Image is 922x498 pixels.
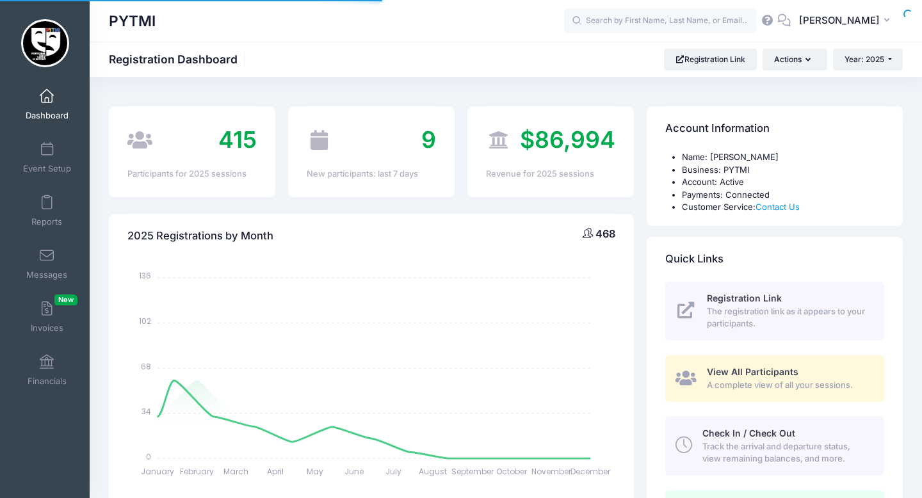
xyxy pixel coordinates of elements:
[17,241,77,286] a: Messages
[791,6,903,36] button: [PERSON_NAME]
[682,189,884,202] li: Payments: Connected
[307,168,436,181] div: New participants: last 7 days
[665,282,884,341] a: Registration Link The registration link as it appears to your participants.
[419,466,448,477] tspan: August
[707,293,782,303] span: Registration Link
[497,466,528,477] tspan: October
[682,201,884,214] li: Customer Service:
[109,6,156,36] h1: PYTMI
[31,323,63,333] span: Invoices
[386,466,402,477] tspan: July
[707,366,798,377] span: View All Participants
[707,305,869,330] span: The registration link as it appears to your participants.
[180,466,214,477] tspan: February
[28,376,67,387] span: Financials
[520,125,615,154] span: $86,994
[127,218,273,254] h4: 2025 Registrations by Month
[571,466,611,477] tspan: December
[682,151,884,164] li: Name: [PERSON_NAME]
[31,216,62,227] span: Reports
[799,13,880,28] span: [PERSON_NAME]
[109,52,248,66] h1: Registration Dashboard
[451,466,494,477] tspan: September
[17,82,77,127] a: Dashboard
[224,466,249,477] tspan: March
[763,49,827,70] button: Actions
[23,163,71,174] span: Event Setup
[531,466,572,477] tspan: November
[141,466,174,477] tspan: January
[54,294,77,305] span: New
[707,379,869,392] span: A complete view of all your sessions.
[595,227,615,240] span: 468
[845,54,884,64] span: Year: 2025
[833,49,903,70] button: Year: 2025
[682,176,884,189] li: Account: Active
[702,428,795,438] span: Check In / Check Out
[142,406,151,417] tspan: 34
[26,269,67,280] span: Messages
[682,164,884,177] li: Business: PYTMI
[139,270,151,281] tspan: 136
[218,125,257,154] span: 415
[421,125,436,154] span: 9
[702,440,869,465] span: Track the arrival and departure status, view remaining balances, and more.
[307,466,323,477] tspan: May
[564,8,756,34] input: Search by First Name, Last Name, or Email...
[139,316,151,326] tspan: 102
[665,111,770,147] h4: Account Information
[127,168,257,181] div: Participants for 2025 sessions
[268,466,284,477] tspan: April
[141,360,151,371] tspan: 68
[17,294,77,339] a: InvoicesNew
[665,416,884,475] a: Check In / Check Out Track the arrival and departure status, view remaining balances, and more.
[21,19,69,67] img: PYTMI
[756,202,800,212] a: Contact Us
[345,466,364,477] tspan: June
[146,451,151,462] tspan: 0
[17,135,77,180] a: Event Setup
[665,241,724,277] h4: Quick Links
[17,348,77,392] a: Financials
[486,168,615,181] div: Revenue for 2025 sessions
[664,49,757,70] a: Registration Link
[17,188,77,233] a: Reports
[26,110,69,121] span: Dashboard
[665,355,884,402] a: View All Participants A complete view of all your sessions.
